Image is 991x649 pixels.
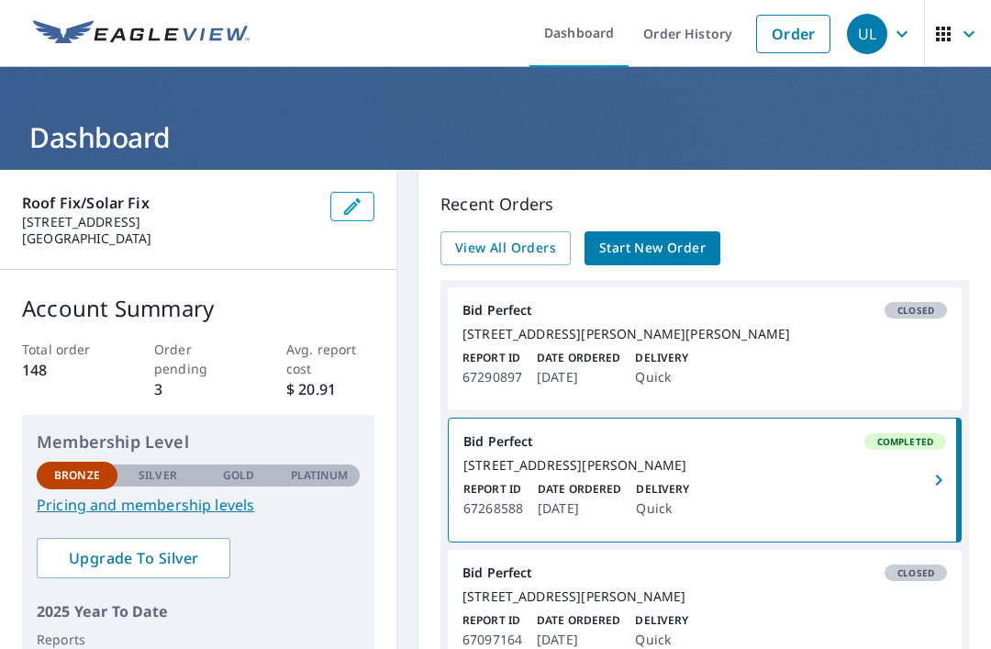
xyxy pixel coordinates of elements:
a: Upgrade To Silver [37,538,230,578]
div: Bid Perfect [462,302,947,319]
p: Quick [635,366,688,388]
a: Bid PerfectCompleted[STREET_ADDRESS][PERSON_NAME]Report ID67268588Date Ordered[DATE]DeliveryQuick [449,419,961,542]
p: Delivery [635,612,688,629]
p: Account Summary [22,292,374,325]
div: Bid Perfect [462,565,947,581]
p: [DATE] [537,366,620,388]
p: Report ID [462,612,522,629]
h1: Dashboard [22,118,969,156]
span: Closed [886,304,945,317]
p: [GEOGRAPHIC_DATA] [22,230,316,247]
p: 67268588 [463,498,523,520]
p: 67290897 [462,366,522,388]
p: Avg. report cost [286,340,374,378]
p: Total order [22,340,110,359]
p: Delivery [635,350,688,366]
p: 3 [154,378,242,400]
span: View All Orders [455,237,556,260]
div: [STREET_ADDRESS][PERSON_NAME] [463,457,946,474]
div: [STREET_ADDRESS][PERSON_NAME][PERSON_NAME] [462,326,947,342]
span: Completed [866,435,944,448]
a: View All Orders [440,231,571,265]
p: [STREET_ADDRESS] [22,214,316,230]
img: EV Logo [33,20,250,48]
div: [STREET_ADDRESS][PERSON_NAME] [462,588,947,605]
p: Quick [636,498,689,520]
p: $ 20.91 [286,378,374,400]
span: Upgrade To Silver [51,548,216,568]
a: Order [756,15,830,53]
span: Closed [886,566,945,579]
div: UL [847,14,887,54]
a: Start New Order [585,231,720,265]
p: Delivery [636,481,689,498]
div: Bid Perfect [463,433,946,450]
p: Date Ordered [538,481,621,498]
p: Silver [139,467,177,484]
p: Report ID [462,350,522,366]
a: Bid PerfectClosed[STREET_ADDRESS][PERSON_NAME][PERSON_NAME]Report ID67290897Date Ordered[DATE]Del... [448,287,962,410]
p: Membership Level [37,430,360,454]
p: 148 [22,359,110,381]
p: Date Ordered [537,350,620,366]
p: Report ID [463,481,523,498]
p: Roof Fix/Solar Fix [22,192,316,214]
p: Date Ordered [537,612,620,629]
span: Start New Order [599,237,706,260]
p: Recent Orders [440,192,969,217]
p: Gold [223,467,254,484]
p: Platinum [291,467,349,484]
p: Order pending [154,340,242,378]
p: Bronze [54,467,100,484]
p: [DATE] [538,498,621,520]
a: Pricing and membership levels [37,494,360,516]
p: 2025 Year To Date [37,600,360,622]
